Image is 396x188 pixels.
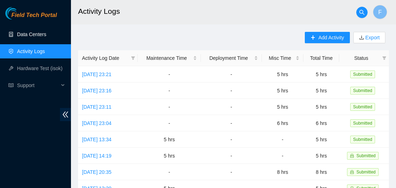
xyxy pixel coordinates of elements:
[201,148,262,164] td: -
[381,53,388,63] span: filter
[303,164,339,180] td: 8 hrs
[60,108,71,121] span: double-left
[17,65,62,71] a: Hardware Test (isok)
[364,35,380,40] a: Export
[350,70,375,78] span: Submitted
[350,119,375,127] span: Submitted
[303,131,339,148] td: 5 hrs
[303,148,339,164] td: 5 hrs
[5,13,57,22] a: Akamai TechnologiesField Tech Portal
[138,131,201,148] td: 5 hrs
[303,66,339,82] td: 5 hrs
[201,131,262,148] td: -
[357,170,376,175] span: Submitted
[130,53,137,63] span: filter
[138,82,201,99] td: -
[201,82,262,99] td: -
[305,32,350,43] button: plusAdd Activity
[357,10,367,15] span: search
[138,99,201,115] td: -
[303,99,339,115] td: 5 hrs
[382,56,386,60] span: filter
[82,169,111,175] a: [DATE] 20:35
[138,164,201,180] td: -
[201,66,262,82] td: -
[138,115,201,131] td: -
[82,88,111,93] a: [DATE] 23:16
[359,35,364,41] span: download
[262,99,304,115] td: 5 hrs
[350,136,375,143] span: Submitted
[82,137,111,142] a: [DATE] 13:34
[11,12,57,19] span: Field Tech Portal
[82,153,111,159] a: [DATE] 14:19
[82,120,111,126] a: [DATE] 23:04
[262,164,304,180] td: 8 hrs
[373,5,387,19] button: F
[310,35,315,41] span: plus
[201,115,262,131] td: -
[262,66,304,82] td: 5 hrs
[262,131,304,148] td: -
[378,8,382,17] span: F
[303,115,339,131] td: 6 hrs
[17,32,46,37] a: Data Centers
[201,99,262,115] td: -
[5,7,36,19] img: Akamai Technologies
[318,34,344,41] span: Add Activity
[82,72,111,77] a: [DATE] 23:21
[343,54,379,62] span: Status
[350,170,354,174] span: lock
[303,82,339,99] td: 5 hrs
[350,87,375,95] span: Submitted
[201,164,262,180] td: -
[138,148,201,164] td: 5 hrs
[9,83,13,88] span: read
[131,56,135,60] span: filter
[262,82,304,99] td: 5 hrs
[17,78,59,92] span: Support
[17,49,45,54] a: Activity Logs
[303,50,339,66] th: Total Time
[357,153,376,158] span: Submitted
[82,104,111,110] a: [DATE] 23:11
[353,32,385,43] button: downloadExport
[138,66,201,82] td: -
[262,148,304,164] td: -
[262,115,304,131] td: 6 hrs
[350,154,354,158] span: lock
[82,54,128,62] span: Activity Log Date
[356,7,368,18] button: search
[350,103,375,111] span: Submitted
